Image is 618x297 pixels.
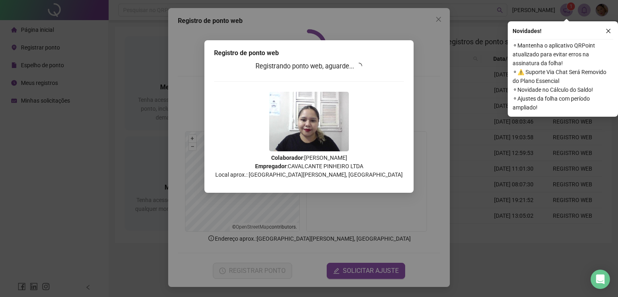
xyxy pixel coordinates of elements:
[513,85,613,94] span: ⚬ Novidade no Cálculo do Saldo!
[255,163,286,169] strong: Empregador
[513,41,613,68] span: ⚬ Mantenha o aplicativo QRPoint atualizado para evitar erros na assinatura da folha!
[606,28,611,34] span: close
[214,48,404,58] div: Registro de ponto web
[513,27,542,35] span: Novidades !
[269,92,349,151] img: 9k=
[513,94,613,112] span: ⚬ Ajustes da folha com período ampliado!
[214,154,404,179] p: : [PERSON_NAME] : CAVALCANTE PINHEIRO LTDA Local aprox.: [GEOGRAPHIC_DATA][PERSON_NAME], [GEOGRAP...
[591,270,610,289] div: Open Intercom Messenger
[513,68,613,85] span: ⚬ ⚠️ Suporte Via Chat Será Removido do Plano Essencial
[271,155,303,161] strong: Colaborador
[214,61,404,72] h3: Registrando ponto web, aguarde...
[354,61,364,70] span: loading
